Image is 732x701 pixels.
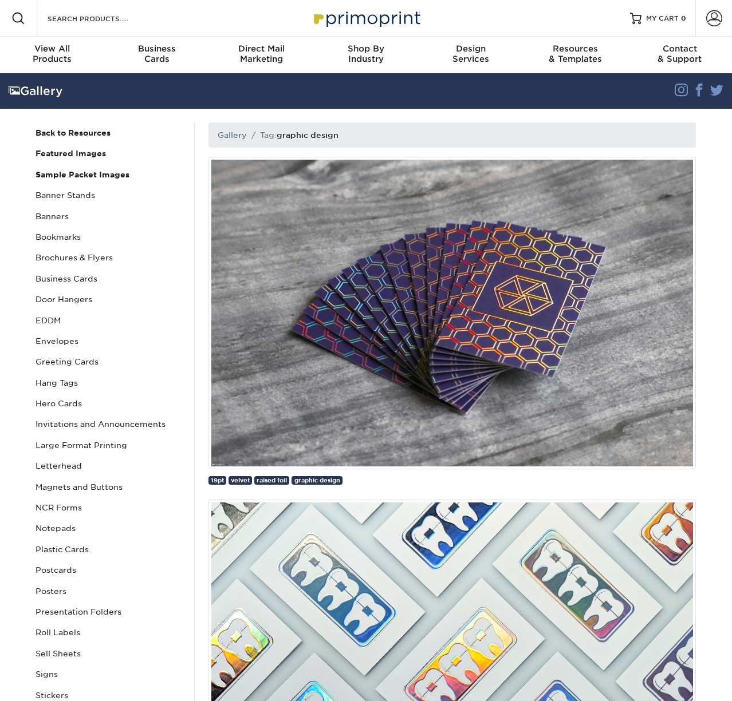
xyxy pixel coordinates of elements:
[208,476,226,485] a: 19pt
[31,185,186,205] a: Banner Stands
[31,351,186,372] a: Greeting Cards
[209,37,314,73] a: Direct MailMarketing
[523,37,628,73] a: Resources& Templates
[218,130,247,140] a: Gallery
[31,289,186,310] a: Door Hangers
[31,310,186,331] a: EDDM
[31,622,186,643] a: Roll Labels
[31,601,186,622] a: Presentation Folders
[31,268,186,289] a: Business Cards
[209,43,314,64] div: Marketing
[257,477,287,484] span: raised foil
[31,143,186,164] a: Featured Images
[627,43,732,64] div: & Support
[105,43,210,54] span: Business
[523,43,628,54] span: Resources
[292,476,342,485] a: graphic design
[31,164,186,185] a: Sample Packet Images
[31,393,186,414] a: Hero Cards
[314,43,419,64] div: Industry
[229,476,252,485] a: velvet
[231,477,250,484] span: velvet
[36,149,106,158] strong: Featured Images
[31,122,186,143] a: Back to Resources
[247,129,339,141] li: Tag:
[31,477,186,497] a: Magnets and Buttons
[681,14,686,22] span: 0
[31,331,186,351] a: Envelopes
[105,43,210,64] div: Cards
[277,130,339,140] h1: graphic design
[31,643,186,664] a: Sell Sheets
[294,477,340,484] span: graphic design
[646,14,679,23] span: MY CART
[211,477,224,484] span: 19pt
[31,373,186,393] a: Hang Tags
[31,456,186,476] a: Letterhead
[31,560,186,580] a: Postcards
[46,11,158,25] input: SEARCH PRODUCTS.....
[627,37,732,73] a: Contact& Support
[523,43,628,64] div: & Templates
[31,664,186,684] a: Signs
[31,227,186,247] a: Bookmarks
[314,37,419,73] a: Shop ByIndustry
[627,43,732,54] span: Contact
[208,157,696,469] img: Demand attention with Holographic Business Cards
[31,581,186,601] a: Posters
[309,6,423,30] img: Primoprint
[31,497,186,518] a: NCR Forms
[209,43,314,54] span: Direct Mail
[314,43,419,54] span: Shop By
[254,476,289,485] a: raised foil
[31,206,186,227] a: Banners
[31,414,186,434] a: Invitations and Announcements
[31,247,186,268] a: Brochures & Flyers
[31,435,186,456] a: Large Format Printing
[36,170,129,179] strong: Sample Packet Images
[31,539,186,560] a: Plastic Cards
[31,518,186,538] a: Notepads
[418,43,523,54] span: Design
[418,43,523,64] div: Services
[105,37,210,73] a: BusinessCards
[418,37,523,73] a: DesignServices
